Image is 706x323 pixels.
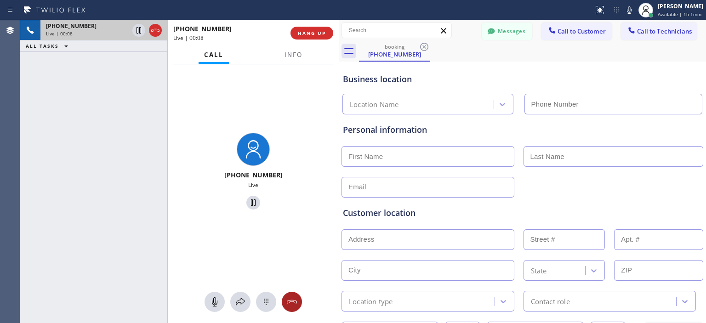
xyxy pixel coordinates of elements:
[298,30,326,36] span: HANG UP
[637,27,692,35] span: Call to Technicians
[248,181,258,189] span: Live
[246,196,260,210] button: Hold Customer
[531,265,547,276] div: State
[350,99,399,110] div: Location Name
[524,146,704,167] input: Last Name
[20,40,77,51] button: ALL TASKS
[224,170,283,179] span: [PHONE_NUMBER]
[342,229,514,250] input: Address
[173,34,204,42] span: Live | 00:08
[621,23,697,40] button: Call to Technicians
[482,23,532,40] button: Messages
[343,124,702,136] div: Personal information
[343,73,702,85] div: Business location
[623,4,636,17] button: Mute
[46,22,97,30] span: [PHONE_NUMBER]
[658,2,703,10] div: [PERSON_NAME]
[132,24,145,37] button: Hold Customer
[614,229,703,250] input: Apt. #
[360,41,429,61] div: (669) 202-1265
[290,27,333,40] button: HANG UP
[614,260,703,281] input: ZIP
[343,207,702,219] div: Customer location
[342,260,514,281] input: City
[204,51,223,59] span: Call
[46,30,73,37] span: Live | 00:08
[205,292,225,312] button: Mute
[342,177,514,198] input: Email
[173,24,232,33] span: [PHONE_NUMBER]
[342,23,451,38] input: Search
[531,296,570,306] div: Contact role
[279,46,308,64] button: Info
[342,146,514,167] input: First Name
[285,51,302,59] span: Info
[524,229,605,250] input: Street #
[349,296,393,306] div: Location type
[360,50,429,58] div: [PHONE_NUMBER]
[558,27,606,35] span: Call to Customer
[149,24,162,37] button: Hang up
[256,292,276,312] button: Open dialpad
[658,11,701,17] span: Available | 1h 1min
[360,43,429,50] div: booking
[524,94,703,114] input: Phone Number
[282,292,302,312] button: Hang up
[230,292,251,312] button: Open directory
[26,43,59,49] span: ALL TASKS
[199,46,229,64] button: Call
[541,23,612,40] button: Call to Customer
